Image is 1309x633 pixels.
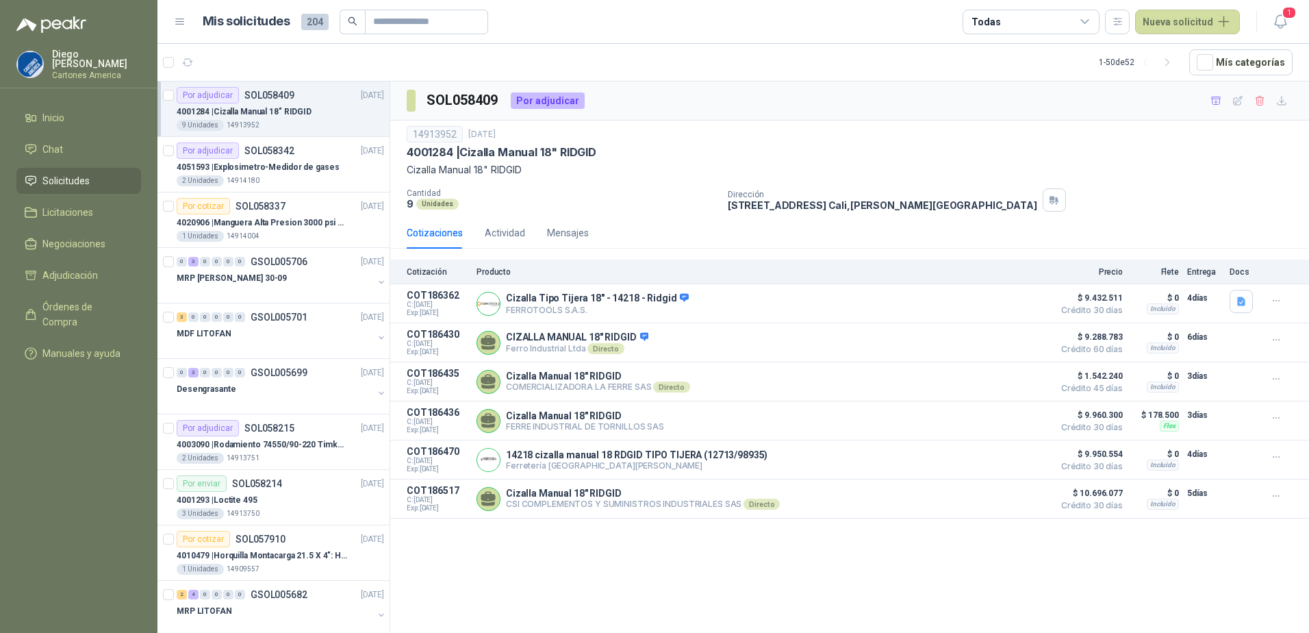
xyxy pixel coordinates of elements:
[476,267,1046,277] p: Producto
[42,299,128,330] span: Órdenes de Compra
[16,168,141,194] a: Solicitudes
[1131,368,1179,384] p: $ 0
[17,51,43,77] img: Company Logo
[301,14,329,30] span: 204
[407,145,596,160] p: 4001284 | Cizalla Manual 18" RIDGID
[223,368,233,377] div: 0
[212,312,222,322] div: 0
[407,126,463,142] div: 14913952
[16,262,141,288] a: Adjudicación
[361,588,384,601] p: [DATE]
[1135,10,1240,34] button: Nueva solicitud
[157,82,390,137] a: Por adjudicarSOL058409[DATE] 4001284 |Cizalla Manual 18" RIDGID9 Unidades14913952
[1131,329,1179,345] p: $ 0
[1230,267,1257,277] p: Docs
[188,257,199,266] div: 3
[1131,485,1179,501] p: $ 0
[407,267,468,277] p: Cotización
[1282,6,1297,19] span: 1
[177,453,224,464] div: 2 Unidades
[177,312,187,322] div: 3
[1268,10,1293,34] button: 1
[177,494,257,507] p: 4001293 | Loctite 495
[223,590,233,599] div: 0
[361,89,384,102] p: [DATE]
[1054,368,1123,384] span: $ 1.542.240
[1187,485,1221,501] p: 5 días
[177,253,387,297] a: 0 3 0 0 0 0 GSOL005706[DATE] MRP [PERSON_NAME] 30-09
[177,508,224,519] div: 3 Unidades
[227,120,259,131] p: 14913952
[506,499,780,510] p: CSI COMPLEMENTOS Y SUMINISTROS INDUSTRIALES SAS
[407,198,414,210] p: 9
[200,590,210,599] div: 0
[177,231,224,242] div: 1 Unidades
[235,312,245,322] div: 0
[1131,446,1179,462] p: $ 0
[506,305,689,315] p: FERROTOOLS S.A.S.
[177,142,239,159] div: Por adjudicar
[1187,446,1221,462] p: 4 días
[42,268,98,283] span: Adjudicación
[157,193,390,248] a: Por cotizarSOL058337[DATE] 4020906 |Manguera Alta Presion 3000 psi De 1-1/4"1 Unidades14914004
[177,364,387,408] a: 0 3 0 0 0 0 GSOL005699[DATE] Desengrasante
[16,199,141,225] a: Licitaciones
[1187,267,1221,277] p: Entrega
[1054,306,1123,314] span: Crédito 30 días
[200,257,210,266] div: 0
[177,120,224,131] div: 9 Unidades
[1054,345,1123,353] span: Crédito 60 días
[1187,329,1221,345] p: 6 días
[251,368,307,377] p: GSOL005699
[157,137,390,193] a: Por adjudicarSOL058342[DATE] 4051593 |Explosimetro-Medidor de gases2 Unidades14914180
[1147,303,1179,314] div: Incluido
[407,368,468,379] p: COT186435
[177,605,232,618] p: MRP LITOFAN
[203,12,290,32] h1: Mis solicitudes
[1054,384,1123,393] span: Crédito 45 días
[1187,368,1221,384] p: 3 días
[227,175,259,186] p: 14914180
[506,371,690,382] p: Cizalla Manual 18" RIDGID
[407,188,717,198] p: Cantidad
[42,205,93,220] span: Licitaciones
[177,475,227,492] div: Por enviar
[407,387,468,395] span: Exp: [DATE]
[223,257,233,266] div: 0
[407,225,463,240] div: Cotizaciones
[1054,485,1123,501] span: $ 10.696.077
[227,231,259,242] p: 14914004
[16,105,141,131] a: Inicio
[361,311,384,324] p: [DATE]
[227,508,259,519] p: 14913750
[1187,407,1221,423] p: 3 días
[1054,462,1123,471] span: Crédito 30 días
[16,136,141,162] a: Chat
[227,564,259,575] p: 14909557
[361,533,384,546] p: [DATE]
[236,201,285,211] p: SOL058337
[427,90,500,111] h3: SOL058409
[236,534,285,544] p: SOL057910
[506,421,664,432] p: FERRE INDUSTRIAL DE TORNILLOS SAS
[1189,49,1293,75] button: Mís categorías
[1147,499,1179,510] div: Incluido
[361,145,384,158] p: [DATE]
[212,590,222,599] div: 0
[16,16,86,33] img: Logo peakr
[653,382,689,393] div: Directo
[416,199,459,210] div: Unidades
[511,92,585,109] div: Por adjudicar
[177,327,231,340] p: MDF LITOFAN
[744,499,780,510] div: Directo
[361,256,384,269] p: [DATE]
[16,294,141,335] a: Órdenes de Compra
[361,367,384,380] p: [DATE]
[407,348,468,356] span: Exp: [DATE]
[361,422,384,435] p: [DATE]
[407,329,468,340] p: COT186430
[177,216,347,229] p: 4020906 | Manguera Alta Presion 3000 psi De 1-1/4"
[728,199,1037,211] p: [STREET_ADDRESS] Cali , [PERSON_NAME][GEOGRAPHIC_DATA]
[407,340,468,348] span: C: [DATE]
[971,14,1000,29] div: Todas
